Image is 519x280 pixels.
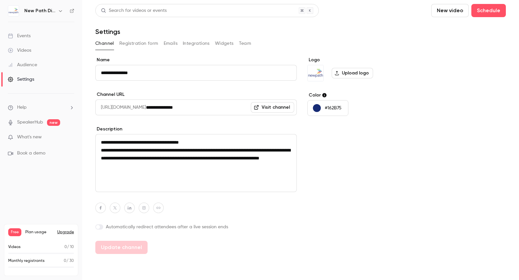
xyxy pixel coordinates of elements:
[57,230,74,235] button: Upgrade
[95,91,297,98] label: Channel URL
[431,4,469,17] button: New video
[8,62,37,68] div: Audience
[25,230,53,235] span: Plan usage
[308,65,323,81] img: New Path Digital
[239,38,251,49] button: Team
[8,47,31,54] div: Videos
[17,104,27,111] span: Help
[24,8,55,14] h6: New Path Digital
[183,38,210,49] button: Integrations
[325,105,342,111] p: #162B75
[101,7,167,14] div: Search for videos or events
[17,150,45,157] span: Book a demo
[95,28,120,36] h1: Settings
[95,99,146,115] span: [URL][DOMAIN_NAME]
[95,38,114,49] button: Channel
[64,259,66,263] span: 0
[8,76,34,83] div: Settings
[8,33,31,39] div: Events
[119,38,158,49] button: Registration form
[8,244,21,250] p: Videos
[8,258,45,264] p: Monthly registrants
[95,224,297,230] label: Automatically redirect attendees after a live session ends
[17,119,43,126] a: SpeakerHub
[307,100,348,116] button: #162B75
[251,102,294,113] a: Visit channel
[95,126,297,132] label: Description
[64,258,74,264] p: / 30
[215,38,234,49] button: Widgets
[64,244,74,250] p: / 10
[66,134,74,140] iframe: Noticeable Trigger
[332,68,373,78] label: Upload logo
[164,38,177,49] button: Emails
[307,57,408,63] label: Logo
[307,92,408,98] label: Color
[8,228,21,236] span: Free
[47,119,60,126] span: new
[64,245,67,249] span: 0
[471,4,506,17] button: Schedule
[95,57,297,63] label: Name
[17,134,42,141] span: What's new
[8,104,74,111] li: help-dropdown-opener
[8,6,19,16] img: New Path Digital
